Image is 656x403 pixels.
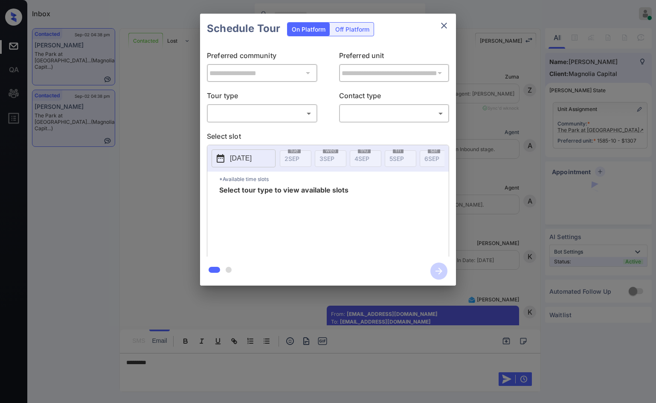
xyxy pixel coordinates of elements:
[435,17,453,34] button: close
[331,23,374,36] div: Off Platform
[219,187,348,255] span: Select tour type to view available slots
[339,91,450,104] p: Contact type
[230,153,252,164] p: [DATE]
[207,131,449,145] p: Select slot
[200,14,287,44] h2: Schedule Tour
[207,50,317,64] p: Preferred community
[339,50,450,64] p: Preferred unit
[207,91,317,104] p: Tour type
[219,172,449,187] p: *Available time slots
[212,149,276,167] button: [DATE]
[287,23,330,36] div: On Platform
